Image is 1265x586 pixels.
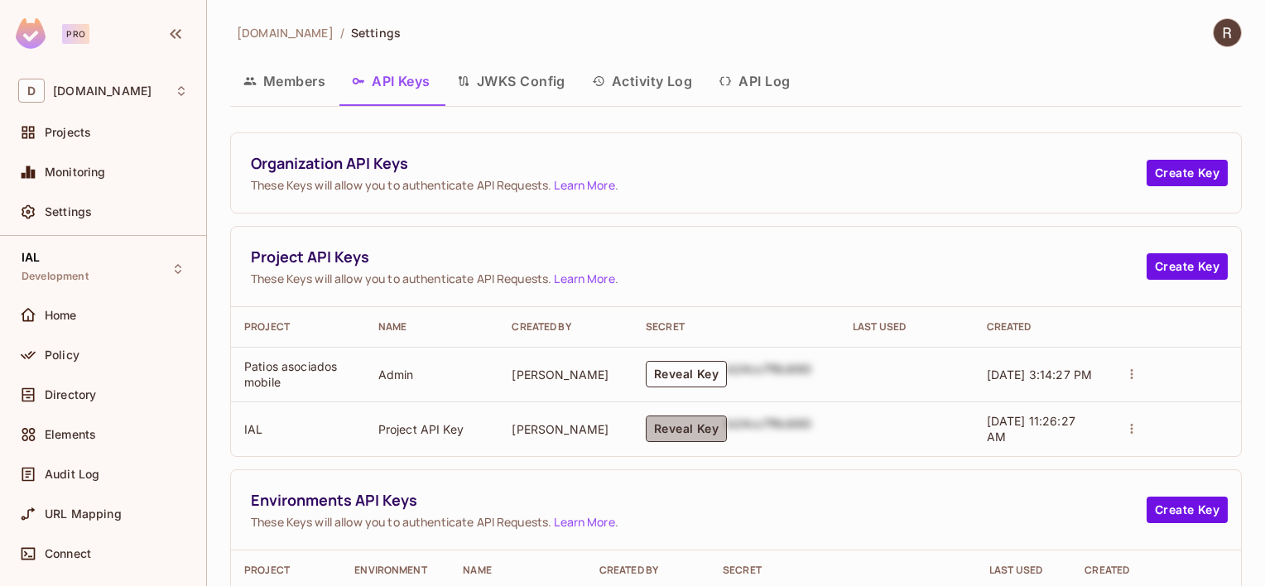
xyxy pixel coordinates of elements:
span: Environments API Keys [251,490,1147,511]
span: Workspace: deacero.com [53,84,152,98]
img: ROMAN VAZQUEZ MACIAS [1214,19,1241,46]
button: Create Key [1147,160,1228,186]
span: URL Mapping [45,507,122,521]
span: Elements [45,428,96,441]
td: Project API Key [365,401,499,456]
div: Secret [646,320,826,334]
button: Create Key [1147,253,1228,280]
td: [PERSON_NAME] [498,401,632,456]
span: Settings [351,25,401,41]
span: D [18,79,45,103]
button: JWKS Config [444,60,579,102]
span: Project API Keys [251,247,1147,267]
span: Connect [45,547,91,560]
div: Name [463,564,572,577]
li: / [340,25,344,41]
button: Members [230,60,339,102]
span: Monitoring [45,166,106,179]
span: [DATE] 3:14:27 PM [987,367,1093,382]
div: Created By [599,564,696,577]
span: These Keys will allow you to authenticate API Requests. . [251,177,1147,193]
td: Patios asociados mobile [231,347,365,401]
div: Last Used [853,320,960,334]
button: Create Key [1147,497,1228,523]
span: These Keys will allow you to authenticate API Requests. . [251,514,1147,530]
div: Project [244,320,352,334]
span: Organization API Keys [251,153,1147,174]
button: API Keys [339,60,444,102]
div: Created [987,320,1094,334]
a: Learn More [554,177,614,193]
div: Secret [723,564,963,577]
button: actions [1120,417,1143,440]
a: Learn More [554,514,614,530]
button: actions [1120,363,1143,386]
a: Learn More [554,271,614,286]
span: Directory [45,388,96,401]
span: Development [22,270,89,283]
button: API Log [705,60,803,102]
span: Settings [45,205,92,219]
td: IAL [231,401,365,456]
img: SReyMgAAAABJRU5ErkJggg== [16,18,46,49]
div: Last Used [989,564,1058,577]
div: Pro [62,24,89,44]
span: Policy [45,348,79,362]
span: Projects [45,126,91,139]
div: Project [244,564,328,577]
div: Name [378,320,486,334]
span: IAL [22,251,40,264]
span: [DATE] 11:26:27 AM [987,414,1075,444]
td: [PERSON_NAME] [498,347,632,401]
div: Created By [512,320,619,334]
div: b24cc7f8c660 [727,415,811,442]
td: Admin [365,347,499,401]
div: b24cc7f8c660 [727,361,811,387]
span: Audit Log [45,468,99,481]
div: Environment [354,564,436,577]
button: Reveal Key [646,361,727,387]
span: These Keys will allow you to authenticate API Requests. . [251,271,1147,286]
span: Home [45,309,77,322]
div: Created [1085,564,1152,577]
button: Activity Log [579,60,706,102]
button: Reveal Key [646,415,727,442]
span: [DOMAIN_NAME] [237,25,334,41]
